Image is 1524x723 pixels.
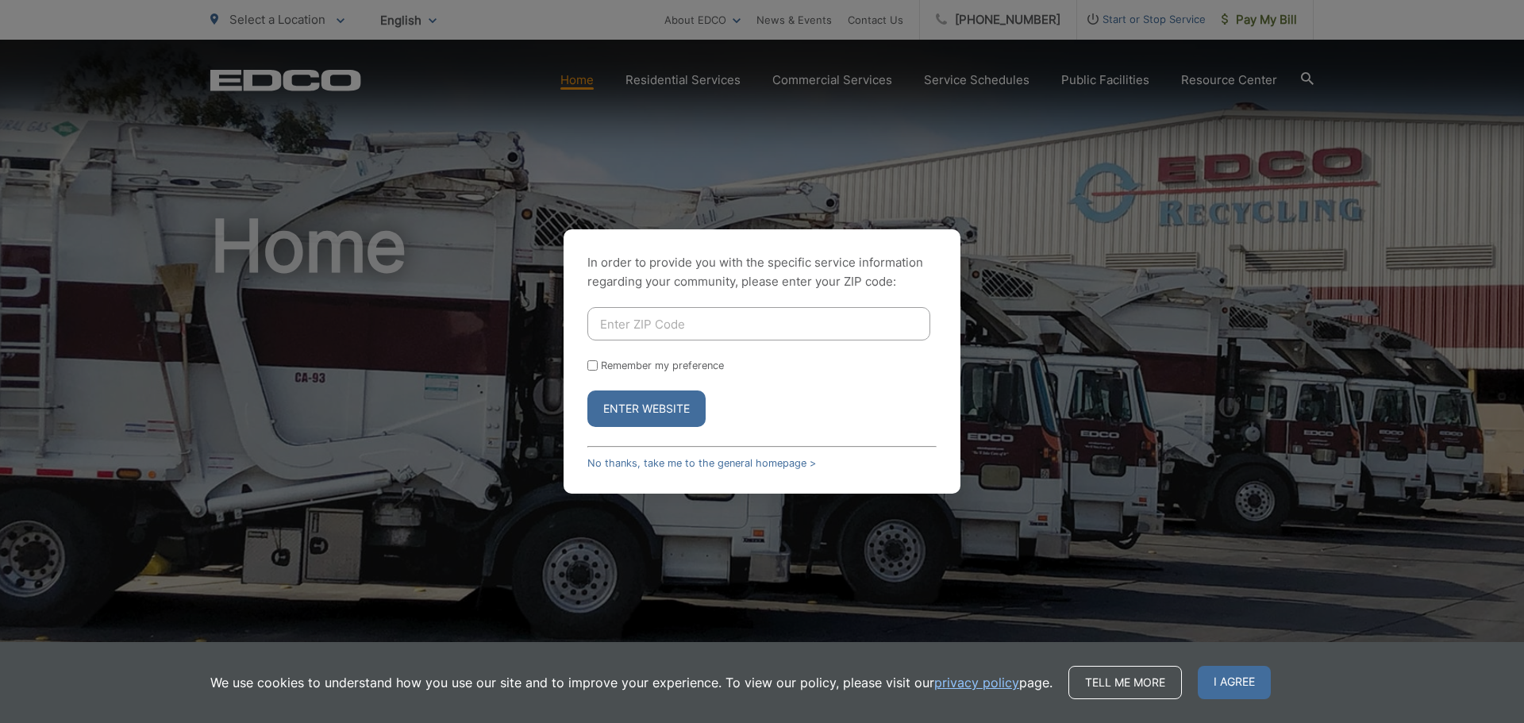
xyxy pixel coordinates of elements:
[934,673,1019,692] a: privacy policy
[210,673,1053,692] p: We use cookies to understand how you use our site and to improve your experience. To view our pol...
[1198,666,1271,699] span: I agree
[587,390,706,427] button: Enter Website
[587,253,937,291] p: In order to provide you with the specific service information regarding your community, please en...
[1068,666,1182,699] a: Tell me more
[601,360,724,371] label: Remember my preference
[587,307,930,340] input: Enter ZIP Code
[587,457,816,469] a: No thanks, take me to the general homepage >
